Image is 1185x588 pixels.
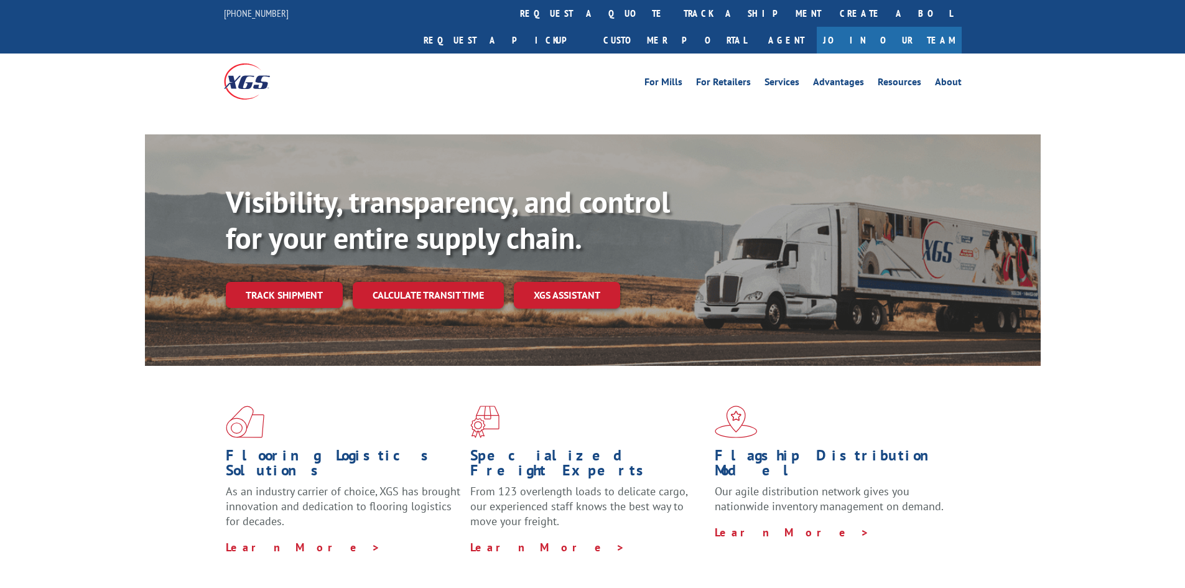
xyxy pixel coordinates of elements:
h1: Specialized Freight Experts [470,448,705,484]
a: [PHONE_NUMBER] [224,7,289,19]
img: xgs-icon-focused-on-flooring-red [470,406,500,438]
a: Advantages [813,77,864,91]
a: Agent [756,27,817,54]
a: For Mills [644,77,682,91]
h1: Flagship Distribution Model [715,448,950,484]
a: XGS ASSISTANT [514,282,620,309]
a: Learn More > [470,540,625,554]
p: From 123 overlength loads to delicate cargo, our experienced staff knows the best way to move you... [470,484,705,539]
h1: Flooring Logistics Solutions [226,448,461,484]
a: Services [764,77,799,91]
a: Request a pickup [414,27,594,54]
a: Customer Portal [594,27,756,54]
a: Learn More > [226,540,381,554]
b: Visibility, transparency, and control for your entire supply chain. [226,182,670,257]
a: Join Our Team [817,27,962,54]
a: Track shipment [226,282,343,308]
a: Resources [878,77,921,91]
a: For Retailers [696,77,751,91]
span: As an industry carrier of choice, XGS has brought innovation and dedication to flooring logistics... [226,484,460,528]
img: xgs-icon-flagship-distribution-model-red [715,406,758,438]
span: Our agile distribution network gives you nationwide inventory management on demand. [715,484,944,513]
a: Calculate transit time [353,282,504,309]
img: xgs-icon-total-supply-chain-intelligence-red [226,406,264,438]
a: Learn More > [715,525,870,539]
a: About [935,77,962,91]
